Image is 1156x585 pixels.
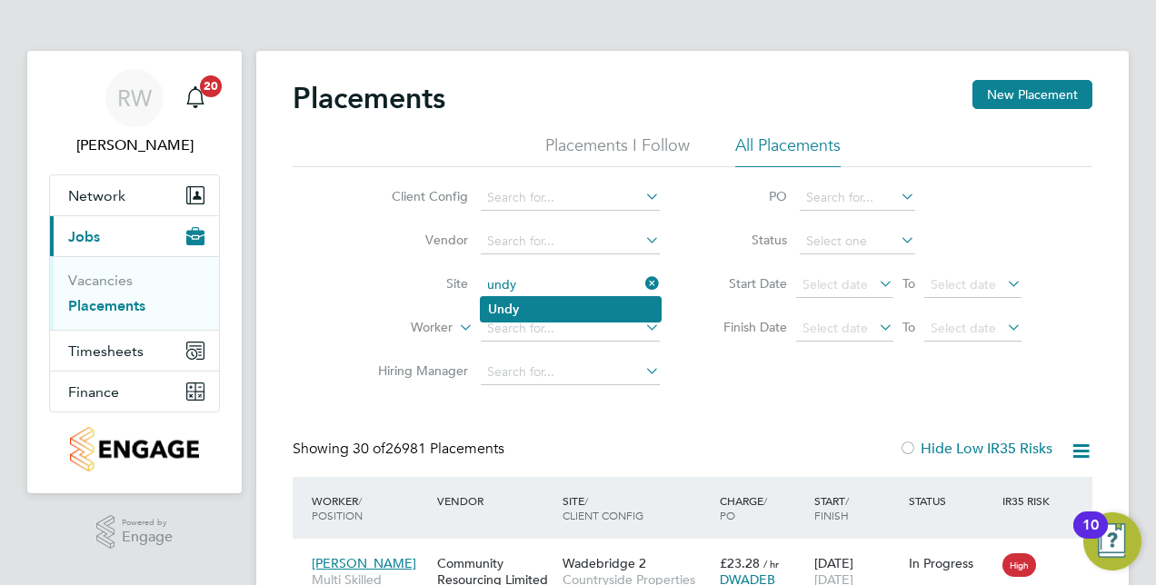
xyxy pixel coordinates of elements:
div: Showing [293,440,508,459]
div: Worker [307,484,433,531]
div: 10 [1082,525,1099,549]
label: Status [705,232,787,248]
label: Hide Low IR35 Risks [899,440,1052,458]
a: [PERSON_NAME]Multi Skilled Operative / FinisherCommunity Resourcing LimitedWadebridge 2Countrysid... [307,545,1092,560]
span: Select date [802,276,868,292]
div: Vendor [433,484,558,517]
a: Placements [68,297,145,314]
span: Timesheets [68,342,144,360]
a: Go to home page [49,427,220,471]
input: Search for... [481,273,660,298]
div: Status [904,484,999,517]
img: countryside-properties-logo-retina.png [70,427,198,471]
span: / hr [763,557,779,570]
input: Search for... [800,185,915,211]
span: RW [117,86,152,110]
button: Network [50,175,219,215]
button: Open Resource Center, 10 new notifications [1083,512,1141,570]
a: Vacancies [68,272,133,289]
span: Rhys Williams [49,134,220,156]
span: £23.28 [720,555,760,571]
span: Finance [68,383,119,401]
span: Jobs [68,228,100,245]
span: Select date [931,320,996,336]
span: Select date [931,276,996,292]
h2: Placements [293,80,445,116]
label: Finish Date [705,319,787,335]
span: 20 [200,75,222,97]
span: / Client Config [563,493,643,522]
nav: Main navigation [27,51,242,493]
span: Wadebridge 2 [563,555,646,571]
div: Site [558,484,715,531]
label: Vendor [364,232,468,248]
span: High [1002,553,1036,577]
li: Placements I Follow [545,134,690,167]
div: Jobs [50,256,219,330]
b: Undy [488,302,519,317]
label: Hiring Manager [364,362,468,379]
span: Network [68,187,125,204]
input: Select one [800,229,915,254]
span: / PO [720,493,767,522]
label: Start Date [705,275,787,292]
button: Finance [50,372,219,411]
span: 30 of [353,440,385,458]
span: / Position [312,493,363,522]
label: PO [705,188,787,204]
span: / Finish [814,493,849,522]
button: New Placement [972,80,1092,109]
span: 26981 Placements [353,440,504,458]
a: RW[PERSON_NAME] [49,69,220,156]
span: To [897,272,921,295]
div: Start [810,484,904,531]
a: Powered byEngage [96,515,174,550]
span: Select date [802,320,868,336]
div: Charge [715,484,810,531]
li: All Placements [735,134,841,167]
input: Search for... [481,316,660,342]
input: Search for... [481,185,660,211]
button: Jobs [50,216,219,256]
span: Engage [122,530,173,545]
label: Client Config [364,188,468,204]
span: Powered by [122,515,173,530]
div: In Progress [909,555,994,571]
label: Worker [348,319,453,337]
input: Search for... [481,360,660,385]
div: IR35 Risk [998,484,1061,517]
span: To [897,315,921,339]
input: Search for... [481,229,660,254]
label: Site [364,275,468,292]
span: [PERSON_NAME] [312,555,416,571]
button: Timesheets [50,331,219,371]
a: 20 [177,69,214,127]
